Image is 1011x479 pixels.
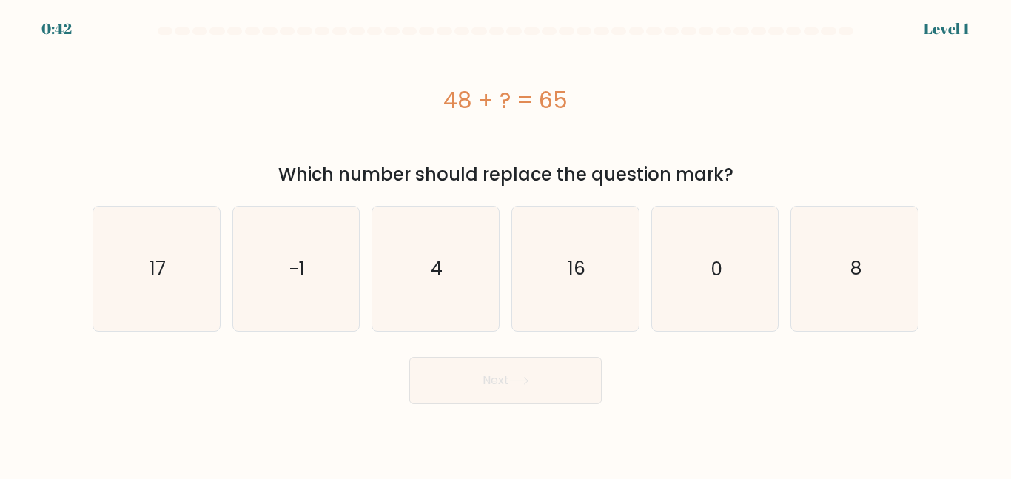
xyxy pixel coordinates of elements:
[101,161,910,188] div: Which number should replace the question mark?
[568,255,585,281] text: 16
[93,84,918,117] div: 48 + ? = 65
[41,18,72,40] div: 0:42
[711,255,722,281] text: 0
[850,255,861,281] text: 8
[431,255,443,281] text: 4
[150,255,166,281] text: 17
[924,18,970,40] div: Level 1
[289,255,305,281] text: -1
[409,357,602,404] button: Next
